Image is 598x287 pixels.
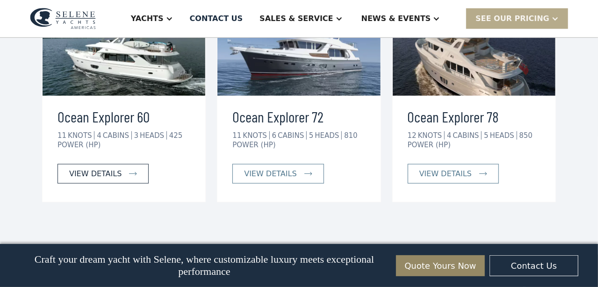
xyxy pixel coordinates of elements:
[408,105,540,128] h3: Ocean Explorer 78
[140,131,167,140] div: HEADS
[103,131,132,140] div: CABINS
[396,255,485,276] a: Quote Yours Now
[97,131,101,140] div: 4
[58,164,149,184] a: view details
[490,255,578,276] a: Contact Us
[272,131,277,140] div: 6
[69,168,122,179] div: view details
[232,164,324,184] a: view details
[361,13,431,24] div: News & EVENTS
[259,13,333,24] div: Sales & Service
[484,131,489,140] div: 5
[466,8,568,29] div: SEE Our Pricing
[232,131,241,140] div: 11
[479,172,487,176] img: icon
[232,105,365,128] h3: Ocean Explorer 72
[418,131,445,140] div: KNOTS
[190,13,243,24] div: Contact US
[408,141,451,149] div: POWER (HP)
[419,168,472,179] div: view details
[408,131,417,140] div: 12
[309,131,314,140] div: 5
[408,164,499,184] a: view details
[278,131,307,140] div: CABINS
[58,131,66,140] div: 11
[169,131,183,140] div: 425
[519,131,533,140] div: 850
[20,253,389,278] p: Craft your dream yacht with Selene, where customizable luxury meets exceptional performance
[453,131,482,140] div: CABINS
[243,131,269,140] div: KNOTS
[447,131,452,140] div: 4
[232,141,275,149] div: POWER (HP)
[58,141,101,149] div: POWER (HP)
[244,168,296,179] div: view details
[304,172,312,176] img: icon
[131,13,164,24] div: Yachts
[490,131,517,140] div: HEADS
[129,172,137,176] img: icon
[68,131,94,140] div: KNOTS
[134,131,139,140] div: 3
[30,8,96,29] img: logo
[344,131,358,140] div: 810
[476,13,549,24] div: SEE Our Pricing
[315,131,342,140] div: HEADS
[58,105,190,128] h3: Ocean Explorer 60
